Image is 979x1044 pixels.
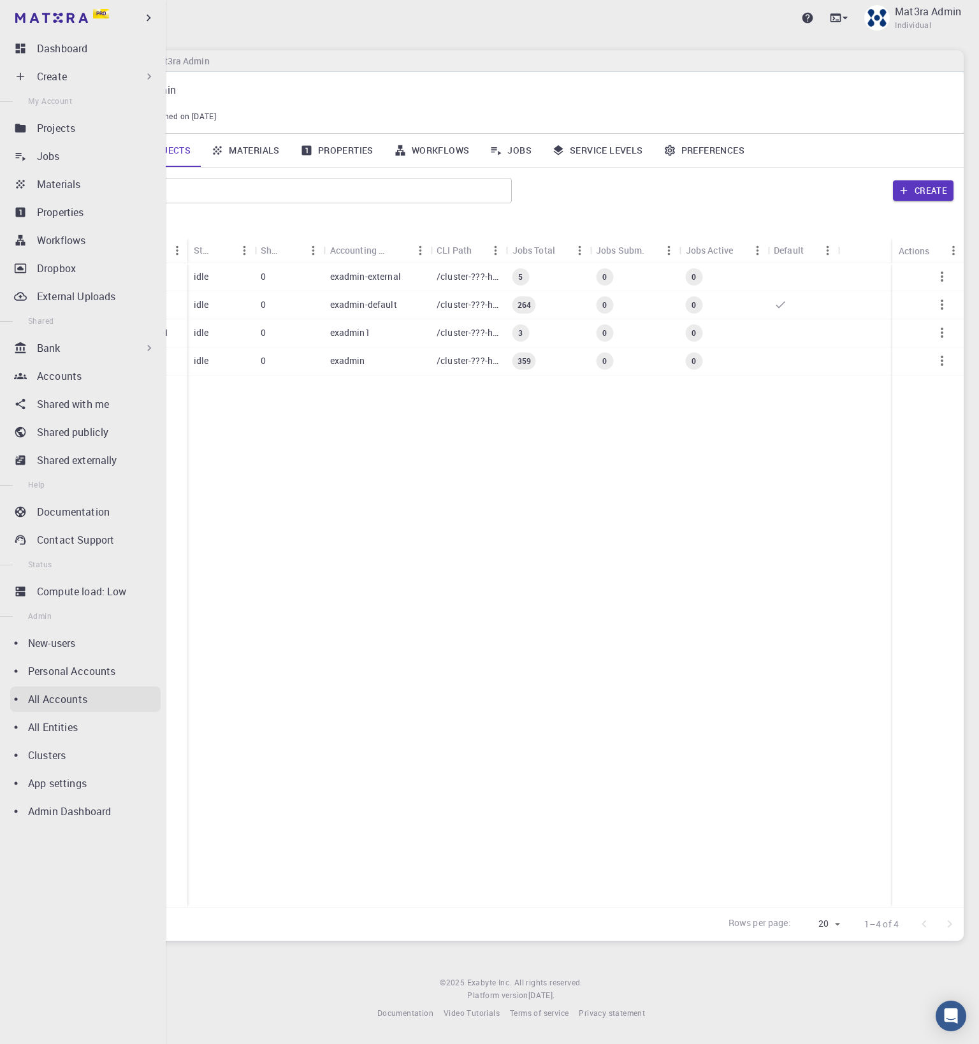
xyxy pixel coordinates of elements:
p: /cluster-???-home/exadmin/exadmin-external [437,270,500,283]
img: logo [15,13,88,23]
p: Clusters [28,748,66,763]
div: Actions [892,238,964,263]
p: External Uploads [37,289,115,304]
a: Dashboard [10,36,161,61]
p: Create [37,69,67,84]
a: External Uploads [10,284,161,309]
button: Menu [943,240,964,261]
p: Shared with me [37,396,109,412]
span: Admin [28,611,52,621]
p: 0 [261,326,266,339]
div: Shared [261,238,283,263]
p: /cluster-???-home/exadmin/exadmin1 [437,326,500,339]
p: App settings [28,776,87,791]
div: Default [774,238,804,263]
div: Status [187,238,255,263]
span: Privacy statement [579,1008,645,1018]
div: Jobs Active [686,238,734,263]
span: Help [28,479,45,489]
p: Contact Support [37,532,114,547]
span: 5 [513,272,528,282]
p: Mat3ra Admin [110,82,943,98]
div: 20 [796,915,844,933]
a: Clusters [10,743,161,768]
p: New-users [28,635,75,651]
p: /cluster-???-home/exadmin/exadmin [437,354,500,367]
p: 0 [261,354,266,367]
div: Status [194,238,214,263]
p: All Entities [28,720,78,735]
button: Sort [389,240,410,261]
p: Dashboard [37,41,87,56]
div: Bank [10,335,161,361]
a: App settings [10,771,161,796]
p: idle [194,326,209,339]
a: Compute load: Low [10,579,161,604]
p: Shared publicly [37,424,108,440]
button: Menu [486,240,506,261]
p: exadmin1 [330,326,370,339]
span: © 2025 [440,976,467,989]
div: Actions [899,238,930,263]
button: Menu [818,240,838,261]
a: Documentation [10,499,161,525]
a: Admin Dashboard [10,799,161,824]
div: CLI Path [437,238,472,263]
p: Documentation [37,504,110,519]
div: Default [767,238,838,263]
span: 0 [597,356,612,366]
div: Jobs Subm. [596,238,645,263]
span: Joined on [DATE] [153,110,216,123]
button: Create [893,180,954,201]
button: Menu [167,240,187,261]
a: Documentation [377,1007,433,1020]
button: Menu [303,240,324,261]
div: Create [10,64,161,89]
p: All Accounts [28,692,87,707]
p: Personal Accounts [28,663,116,679]
a: Video Tutorials [444,1007,500,1020]
p: /cluster-???-home/exadmin/exadmin-default [437,298,500,311]
p: Mat3ra Admin [895,4,961,19]
span: 3 [513,328,528,338]
a: Shared with me [10,391,161,417]
div: CLI Path [430,238,506,263]
p: Bank [37,340,61,356]
p: Properties [37,205,84,220]
a: Materials [10,171,161,197]
p: exadmin [330,354,365,367]
p: exadmin-external [330,270,401,283]
a: Exabyte Inc. [467,976,512,989]
div: Accounting slug [330,238,390,263]
button: Sort [214,240,234,261]
p: 1–4 of 4 [864,918,899,931]
p: 0 [261,270,266,283]
span: Documentation [377,1008,433,1018]
p: Rows per page: [729,917,791,931]
a: All Accounts [10,686,161,712]
div: Open Intercom Messenger [936,1001,966,1031]
span: 0 [686,356,701,366]
span: 264 [512,300,536,310]
button: Menu [747,240,767,261]
img: Mat3ra Admin [864,5,890,31]
p: exadmin-default [330,298,397,311]
button: Menu [410,240,430,261]
a: Personal Accounts [10,658,161,684]
a: Shared publicly [10,419,161,445]
p: Compute load: Low [37,584,127,599]
a: Dropbox [10,256,161,281]
a: Workflows [10,228,161,253]
a: Properties [290,134,384,167]
span: Status [28,559,52,569]
p: idle [194,354,209,367]
a: Privacy statement [579,1007,645,1020]
a: [DATE]. [528,989,555,1002]
p: 0 [261,298,266,311]
span: All rights reserved. [514,976,583,989]
a: Properties [10,199,161,225]
span: [DATE] . [528,990,555,1000]
a: Terms of service [510,1007,569,1020]
span: 0 [686,328,701,338]
a: Service Levels [542,134,653,167]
